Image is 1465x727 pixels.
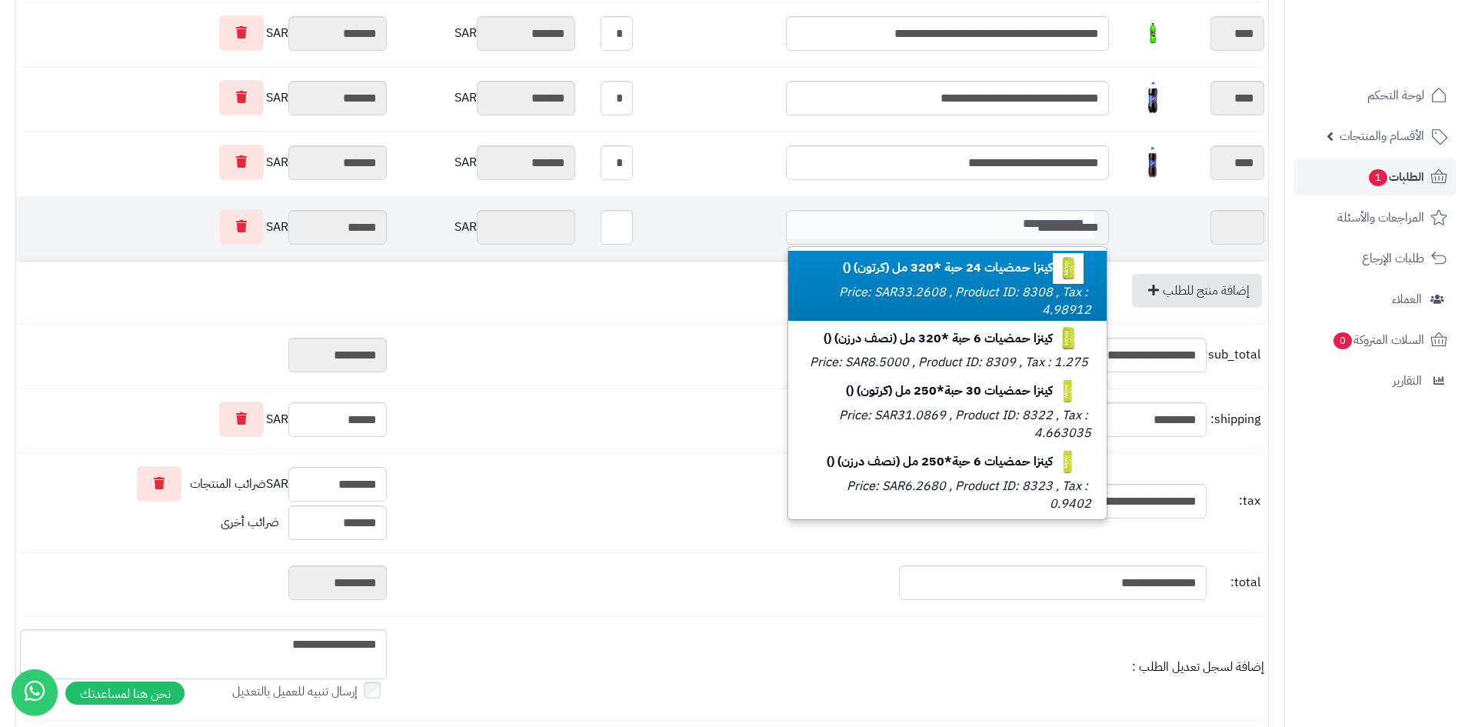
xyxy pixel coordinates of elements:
input: إرسال تنبيه للعميل بالتعديل [364,682,381,699]
small: Price: SAR33.2608 , Product ID: 8308 , Tax : 4.98912 [839,283,1091,319]
a: إضافة منتج للطلب [1132,274,1262,308]
span: ضرائب أخرى [221,513,279,532]
div: SAR [20,402,387,437]
div: SAR [20,80,387,115]
span: المراجعات والأسئلة [1337,207,1424,228]
span: ضرائب المنتجات [190,475,266,493]
span: total: [1210,574,1260,592]
div: SAR [20,209,387,245]
div: SAR [395,145,575,180]
span: لوحة التحكم [1367,85,1424,106]
a: العملاء [1294,281,1456,318]
span: 1 [1369,169,1387,186]
a: التقارير [1294,362,1456,399]
div: SAR [20,15,387,51]
img: 1747641140-mZbRFWJs0vgEZZX2PPwo5Ru34SqKmW9Y-40x40.jpg [1053,323,1084,354]
div: SAR [395,81,575,115]
a: لوحة التحكم [1294,77,1456,114]
div: SAR [20,466,387,502]
div: إضافة لسجل تعديل الطلب : [395,659,1264,676]
label: إرسال تنبيه للعميل بالتعديل [232,683,387,701]
b: كينزا حمضيات 6 حبة*250 مل (نصف درزن) () [827,452,1091,471]
span: الأقسام والمنتجات [1340,125,1424,147]
div: SAR [20,145,387,180]
span: shipping: [1210,411,1260,429]
img: 1747594532-18409223-8150-4f06-d44a-9c8685d0-40x40.jpg [1137,147,1168,178]
img: 1747594021-514wrKpr-GL._AC_SL1500-40x40.jpg [1137,82,1168,113]
a: السلات المتروكة0 [1294,322,1456,358]
span: 0 [1333,332,1352,349]
img: 1747641138-mZbRFWJs0vgEZZX2PPwo5Ru34SqKmW9Y-40x40.jpg [1053,253,1084,284]
small: Price: SAR6.2680 , Product ID: 8323 , Tax : 0.9402 [847,477,1091,513]
span: الطلبات [1367,166,1424,188]
img: logo-2.png [1360,43,1450,75]
small: Price: SAR8.5000 , Product ID: 8309 , Tax : 1.275 [810,353,1088,372]
div: SAR [395,210,575,245]
b: كينزا حمضيات 24 حبة *320 مل (كرتون) () [843,258,1091,277]
a: الطلبات1 [1294,158,1456,195]
span: العملاء [1392,288,1422,310]
img: 1747642470-SWljGn0cexbESGIzp0sv6aBsGevSp6gP-40x40.jpg [1053,376,1084,407]
span: التقارير [1393,370,1422,392]
span: طلبات الإرجاع [1362,248,1424,269]
b: كينزا حمضيات 30 حبة*250 مل (كرتون) () [846,382,1091,400]
b: كينزا حمضيات 6 حبة *320 مل (نصف درزن) () [824,329,1091,348]
small: Price: SAR31.0869 , Product ID: 8322 , Tax : 4.663035 [839,406,1091,442]
img: 1747642471-SWljGn0cexbESGIzp0sv6aBsGevSp6gP-40x40.jpg [1053,447,1084,478]
img: 1747588858-4d4c8b2f-7c20-467b-8c41-c5b54741-40x40.jpg [1137,18,1168,48]
a: طلبات الإرجاع [1294,240,1456,277]
a: المراجعات والأسئلة [1294,199,1456,236]
div: SAR [395,16,575,51]
span: tax: [1210,492,1260,510]
span: السلات المتروكة [1332,329,1424,351]
span: sub_total: [1210,346,1260,364]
